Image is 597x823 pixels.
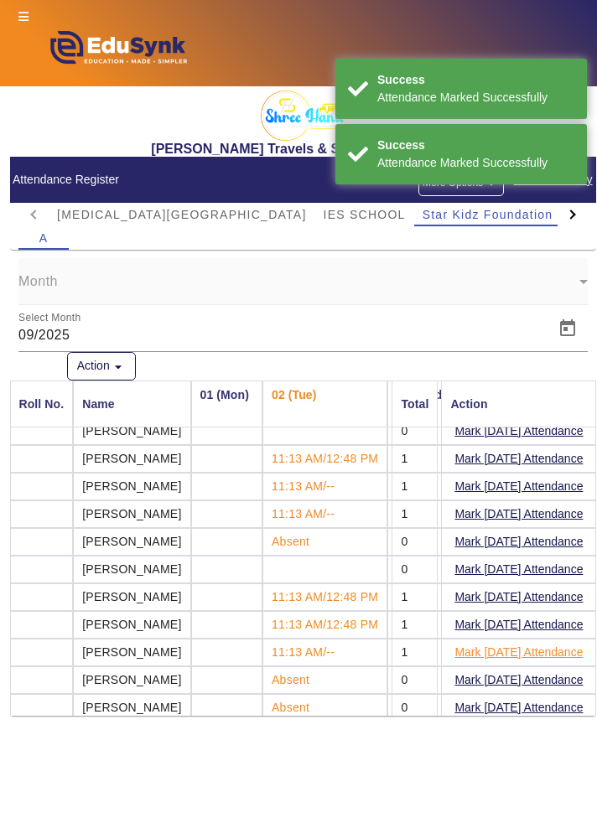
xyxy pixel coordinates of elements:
[57,209,307,220] span: [MEDICAL_DATA][GEOGRAPHIC_DATA]
[262,528,387,556] td: Absent
[392,611,439,639] mat-cell: 1
[39,232,49,244] span: A
[73,556,190,583] mat-cell: [PERSON_NAME]
[453,504,584,525] button: Mark [DATE] Attendance
[392,556,439,583] mat-cell: 0
[262,694,387,721] td: Absent
[73,528,190,556] mat-cell: [PERSON_NAME]
[191,380,262,427] th: 01 (Mon)
[377,71,574,89] div: Success
[392,380,439,427] mat-header-cell: Total
[324,209,406,220] span: IES SCHOOL
[18,26,215,78] img: edusynk-logo.png
[73,583,190,611] mat-cell: [PERSON_NAME]
[453,531,584,552] button: Mark [DATE] Attendance
[453,697,584,718] button: Mark [DATE] Attendance
[392,417,439,445] mat-cell: 0
[10,380,74,427] mat-header-cell: Roll No.
[453,421,584,442] button: Mark [DATE] Attendance
[377,89,574,106] div: Attendance Marked Successfully
[262,445,387,473] td: 11:13 AM/12:48 PM
[262,611,387,639] td: 11:13 AM/12:48 PM
[18,313,81,324] mat-label: Select Month
[10,141,597,157] h2: [PERSON_NAME] Travels & School Van Service
[441,380,596,427] mat-header-cell: Action
[73,639,190,666] mat-cell: [PERSON_NAME]
[392,694,439,721] mat-cell: 0
[67,352,136,380] button: Action
[73,445,190,473] mat-cell: [PERSON_NAME]
[453,670,584,691] button: Mark [DATE] Attendance
[377,137,574,154] div: Success
[453,448,584,469] button: Mark [DATE] Attendance
[262,380,387,427] th: 02 (Tue)
[73,694,190,721] mat-cell: [PERSON_NAME]
[73,380,190,427] mat-header-cell: Name
[392,583,439,611] mat-cell: 1
[392,639,439,666] mat-cell: 1
[377,154,574,172] div: Attendance Marked Successfully
[73,473,190,500] mat-cell: [PERSON_NAME]
[262,500,387,528] td: 11:13 AM/--
[73,500,190,528] mat-cell: [PERSON_NAME]
[387,380,459,427] th: 03 (Wed)
[392,473,439,500] mat-cell: 1
[392,445,439,473] mat-cell: 1
[262,639,387,666] td: 11:13 AM/--
[453,559,584,580] button: Mark [DATE] Attendance
[73,417,190,445] mat-cell: [PERSON_NAME]
[392,528,439,556] mat-cell: 0
[110,359,127,375] mat-icon: arrow_drop_down
[548,308,588,349] button: Open calendar
[392,500,439,528] mat-cell: 1
[73,611,190,639] mat-cell: [PERSON_NAME]
[73,666,190,694] mat-cell: [PERSON_NAME]
[261,91,345,141] img: 2bec4155-9170-49cd-8f97-544ef27826c4
[10,157,597,203] mat-card-header: Attendance Register
[392,666,439,694] mat-cell: 0
[453,642,584,663] button: Mark [DATE] Attendance
[262,473,387,500] td: 11:13 AM/--
[262,583,387,611] td: 11:13 AM/12:48 PM
[453,476,584,497] button: Mark [DATE] Attendance
[453,614,584,635] button: Mark [DATE] Attendance
[262,666,387,694] td: Absent
[453,587,584,608] button: Mark [DATE] Attendance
